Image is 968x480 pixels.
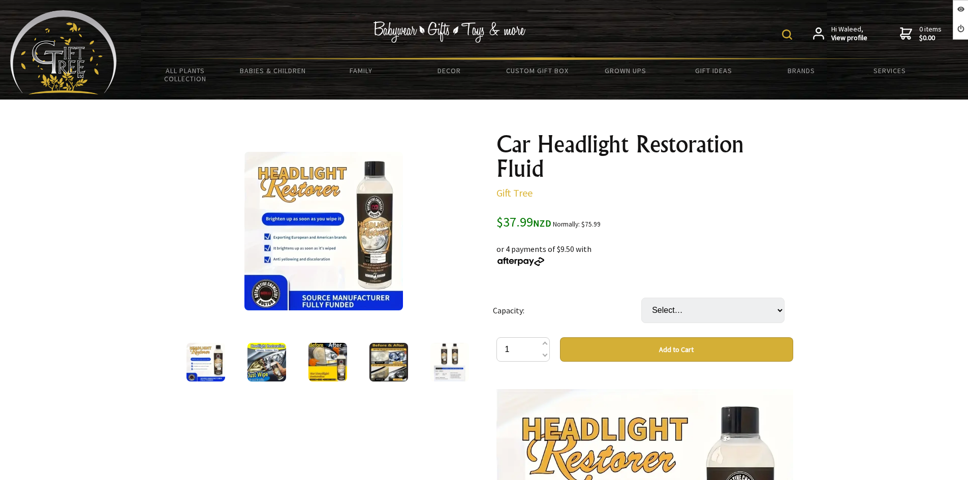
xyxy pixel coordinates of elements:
a: 0 items$0.00 [900,25,942,43]
img: Babywear - Gifts - Toys & more [373,21,526,43]
img: product search [782,29,792,40]
strong: View profile [831,34,867,43]
span: 0 items [919,24,942,43]
a: Hi Waleed,View profile [813,25,867,43]
img: Babyware - Gifts - Toys and more... [10,10,117,94]
a: Gift Tree [496,186,533,199]
img: Car Headlight Restoration Fluid [247,343,286,381]
button: Add to Cart [560,337,793,362]
a: Decor [405,60,493,81]
img: Car Headlight Restoration Fluid [369,343,408,381]
a: Gift Ideas [669,60,757,81]
a: Babies & Children [229,60,317,81]
a: Family [317,60,405,81]
strong: $0.00 [919,34,942,43]
img: Car Headlight Restoration Fluid [186,343,225,381]
h1: Car Headlight Restoration Fluid [496,132,793,181]
a: Services [846,60,933,81]
a: Custom Gift Box [493,60,581,81]
img: Afterpay [496,257,545,266]
span: NZD [533,217,551,229]
img: Car Headlight Restoration Fluid [308,343,347,381]
td: Capacity: [493,283,641,337]
div: or 4 payments of $9.50 with [496,231,793,267]
a: Grown Ups [581,60,669,81]
span: $37.99 [496,213,551,230]
span: Hi Waleed, [831,25,867,43]
small: Normally: $75.99 [553,220,601,229]
img: Car Headlight Restoration Fluid [430,343,469,381]
img: Car Headlight Restoration Fluid [244,152,403,310]
a: All Plants Collection [141,60,229,89]
a: Brands [758,60,846,81]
